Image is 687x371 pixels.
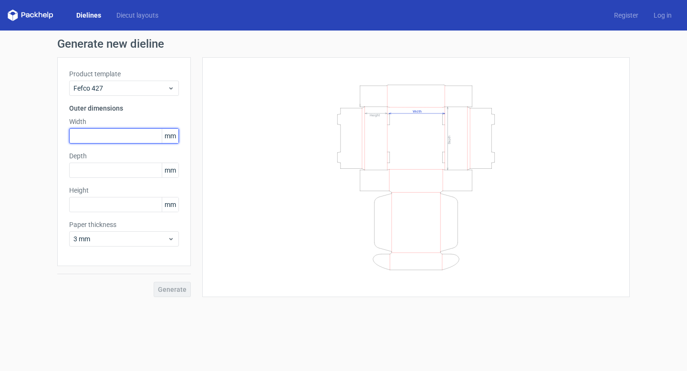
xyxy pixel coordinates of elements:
[606,10,646,20] a: Register
[413,109,422,113] text: Width
[162,197,178,212] span: mm
[109,10,166,20] a: Diecut layouts
[646,10,679,20] a: Log in
[69,185,179,195] label: Height
[69,117,179,126] label: Width
[73,83,167,93] span: Fefco 427
[69,220,179,229] label: Paper thickness
[370,113,380,117] text: Height
[69,103,179,113] h3: Outer dimensions
[162,129,178,143] span: mm
[57,38,630,50] h1: Generate new dieline
[448,135,451,144] text: Depth
[69,69,179,79] label: Product template
[69,151,179,161] label: Depth
[73,234,167,244] span: 3 mm
[162,163,178,177] span: mm
[69,10,109,20] a: Dielines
